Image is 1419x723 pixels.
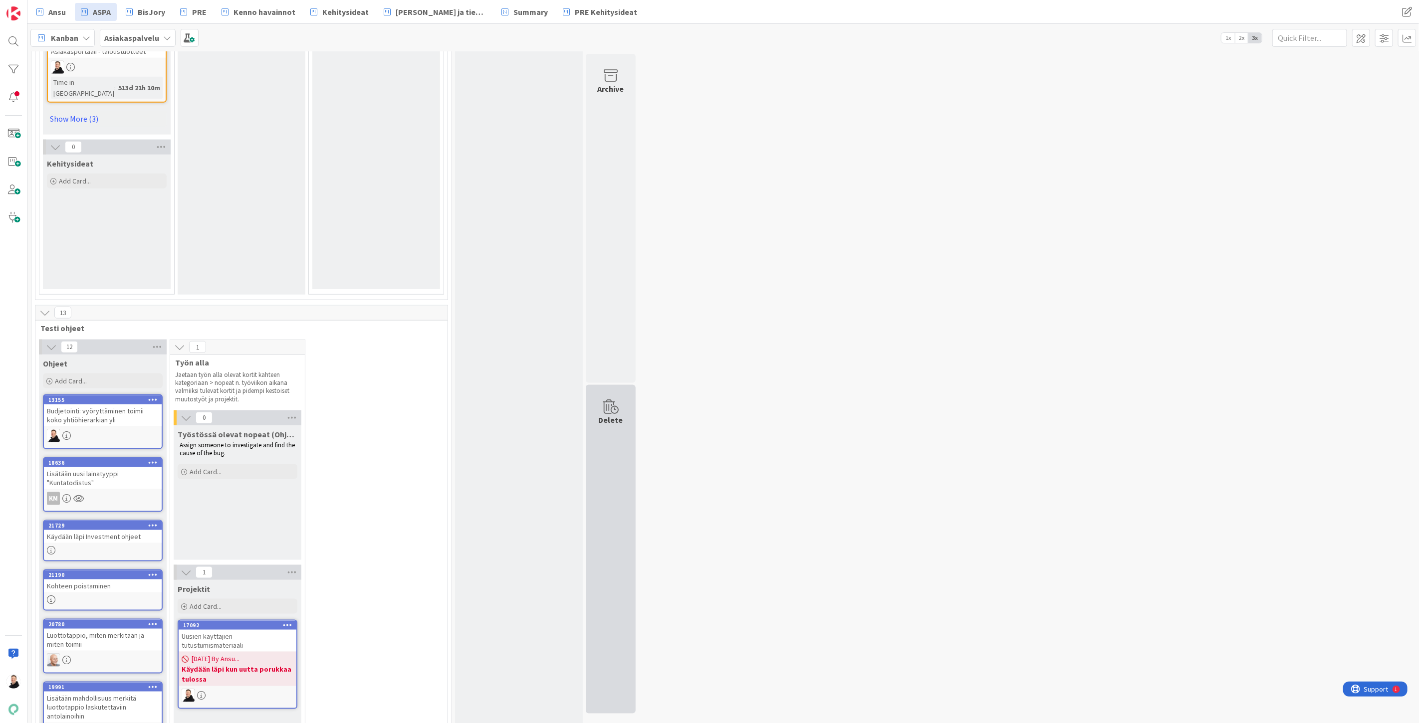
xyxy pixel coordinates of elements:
[196,566,213,578] span: 1
[179,630,296,652] div: Uusien käyttäjien tutustumismateriaali
[1272,29,1347,47] input: Quick Filter...
[178,429,297,439] span: Työstössä olevat nopeat (Ohjeet)
[44,570,162,592] div: 21190Kohteen poistaminen
[174,3,213,21] a: PRE
[138,6,165,18] span: BisJory
[55,376,87,385] span: Add Card...
[43,359,67,368] span: Ohjeet
[44,683,162,692] div: 19991
[44,579,162,592] div: Kohteen poistaminen
[175,358,292,367] span: Työn alla
[6,675,20,689] img: AN
[44,629,162,651] div: Luottotappio, miten merkitään ja miten toimii
[44,620,162,629] div: 20780
[75,3,117,21] a: ASPA
[6,703,20,717] img: avatar
[575,6,637,18] span: PRE Kehitysideat
[44,395,162,404] div: 13155
[47,35,167,103] a: Asiakasportaali - taloustuotteetANTime in [GEOGRAPHIC_DATA]:513d 21h 10m
[48,6,66,18] span: Ansu
[43,569,163,611] a: 21190Kohteen poistaminen
[44,521,162,530] div: 21729
[47,159,93,169] span: Kehitysideat
[48,459,162,466] div: 18636
[44,620,162,651] div: 20780Luottotappio, miten merkitään ja miten toimii
[180,441,296,457] span: Assign someone to investigate and find the cause of the bug.
[48,396,162,403] div: 13155
[44,492,162,505] div: KM
[93,6,111,18] span: ASPA
[44,654,162,667] div: NG
[51,77,114,99] div: Time in [GEOGRAPHIC_DATA]
[189,341,206,353] span: 1
[179,689,296,702] div: AN
[183,622,296,629] div: 17092
[178,584,210,594] span: Projektit
[1235,33,1248,43] span: 2x
[44,467,162,489] div: Lisätään uusi lainatyyppi "Kuntatodistus"
[396,6,486,18] span: [PERSON_NAME] ja tiedotteet
[192,6,207,18] span: PRE
[48,684,162,691] div: 19991
[1248,33,1262,43] span: 3x
[40,323,435,333] span: Testi ohjeet
[378,3,492,21] a: [PERSON_NAME] ja tiedotteet
[44,683,162,723] div: 19991Lisätään mahdollisuus merkitä luottotappio laskutettaviin antolainoihin
[304,3,375,21] a: Kehitysideat
[47,654,60,667] img: NG
[43,619,163,674] a: 20780Luottotappio, miten merkitään ja miten toimiiNG
[43,394,163,449] a: 13155Budjetointi: vyöryttäminen toimii koko yhtiöhierarkian yliAN
[598,83,624,95] div: Archive
[21,1,45,13] span: Support
[48,522,162,529] div: 21729
[557,3,643,21] a: PRE Kehitysideat
[495,3,554,21] a: Summary
[44,692,162,723] div: Lisätään mahdollisuus merkitä luottotappio laskutettaviin antolainoihin
[178,620,297,709] a: 17092Uusien käyttäjien tutustumismateriaali[DATE] By Ansu...Käydään läpi kun uutta porukkaa tulos...
[44,570,162,579] div: 21190
[61,341,78,353] span: 12
[47,111,167,127] a: Show More (3)
[182,664,293,684] b: Käydään läpi kun uutta porukkaa tulossa
[44,458,162,467] div: 18636
[43,520,163,561] a: 21729Käydään läpi Investment ohjeet
[599,414,623,426] div: Delete
[48,621,162,628] div: 20780
[47,429,60,442] img: AN
[47,492,60,505] div: KM
[44,404,162,426] div: Budjetointi: vyöryttäminen toimii koko yhtiöhierarkian yli
[44,395,162,426] div: 13155Budjetointi: vyöryttäminen toimii koko yhtiöhierarkian yli
[179,621,296,630] div: 17092
[116,82,163,93] div: 513d 21h 10m
[44,521,162,543] div: 21729Käydään läpi Investment ohjeet
[65,141,82,153] span: 0
[44,429,162,442] div: AN
[51,61,64,74] img: AN
[322,6,369,18] span: Kehitysideat
[175,371,293,403] p: Jaetaan työn alla olevat kortit kahteen kategoriaan > nopeat n. työviikon aikana valmiiksi tuleva...
[216,3,301,21] a: Kenno havainnot
[120,3,171,21] a: BisJory
[43,457,163,512] a: 18636Lisätään uusi lainatyyppi "Kuntatodistus"KM
[196,412,213,424] span: 0
[190,602,222,611] span: Add Card...
[51,32,78,44] span: Kanban
[114,82,116,93] span: :
[44,458,162,489] div: 18636Lisätään uusi lainatyyppi "Kuntatodistus"
[234,6,295,18] span: Kenno havainnot
[513,6,548,18] span: Summary
[190,467,222,476] span: Add Card...
[1221,33,1235,43] span: 1x
[30,3,72,21] a: Ansu
[179,621,296,652] div: 17092Uusien käyttäjien tutustumismateriaali
[182,689,195,702] img: AN
[48,571,162,578] div: 21190
[192,654,239,664] span: [DATE] By Ansu...
[52,4,54,12] div: 1
[59,177,91,185] span: Add Card...
[6,6,20,20] img: Visit kanbanzone.com
[104,33,159,43] b: Asiakaspalvelu
[48,61,166,74] div: AN
[44,530,162,543] div: Käydään läpi Investment ohjeet
[54,307,71,319] span: 13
